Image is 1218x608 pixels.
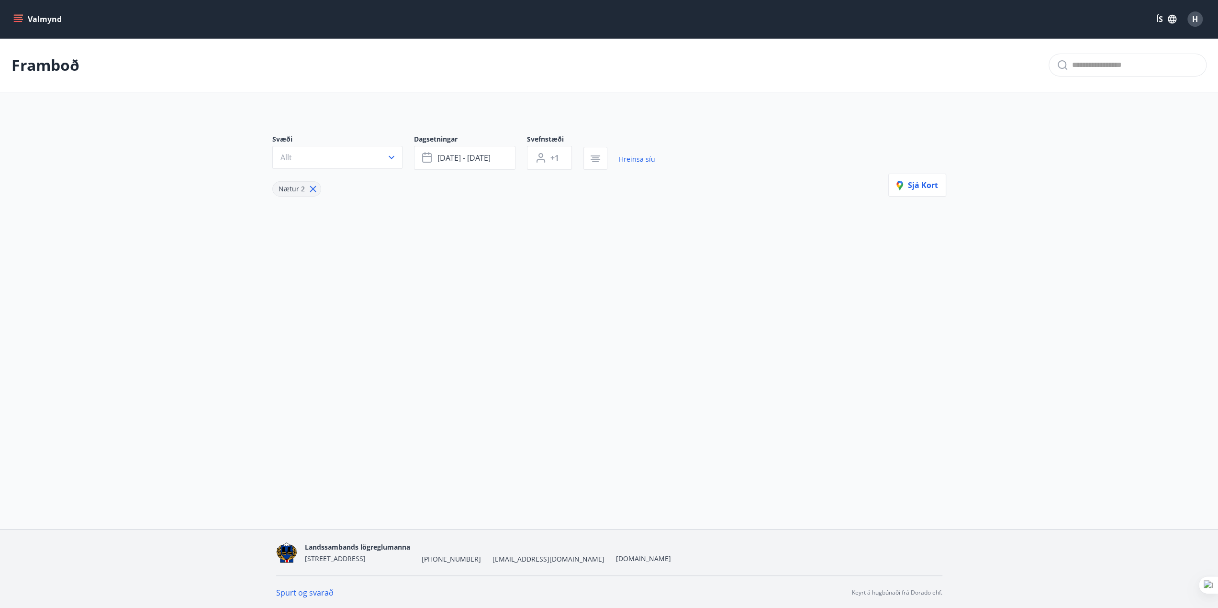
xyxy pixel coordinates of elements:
a: Spurt og svarað [276,587,334,598]
button: [DATE] - [DATE] [414,146,515,170]
span: [DATE] - [DATE] [437,153,491,163]
a: [DOMAIN_NAME] [616,554,671,563]
span: Landssambands lögreglumanna [305,542,410,552]
p: Keyrt á hugbúnaði frá Dorado ehf. [852,588,942,597]
p: Framboð [11,55,79,76]
a: Hreinsa síu [619,149,655,170]
span: H [1192,14,1198,24]
div: Nætur 2 [272,181,321,197]
span: Nætur 2 [279,184,305,193]
span: Dagsetningar [414,134,527,146]
span: [PHONE_NUMBER] [422,554,481,564]
button: Sjá kort [888,174,946,197]
button: ÍS [1151,11,1182,28]
button: Allt [272,146,402,169]
button: H [1184,8,1207,31]
span: Allt [280,152,292,163]
span: Svæði [272,134,414,146]
button: +1 [527,146,572,170]
img: 1cqKbADZNYZ4wXUG0EC2JmCwhQh0Y6EN22Kw4FTY.png [276,542,298,563]
button: menu [11,11,66,28]
span: Sjá kort [896,180,938,190]
span: [EMAIL_ADDRESS][DOMAIN_NAME] [492,554,604,564]
span: +1 [550,153,559,163]
span: [STREET_ADDRESS] [305,554,366,563]
span: Svefnstæði [527,134,583,146]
